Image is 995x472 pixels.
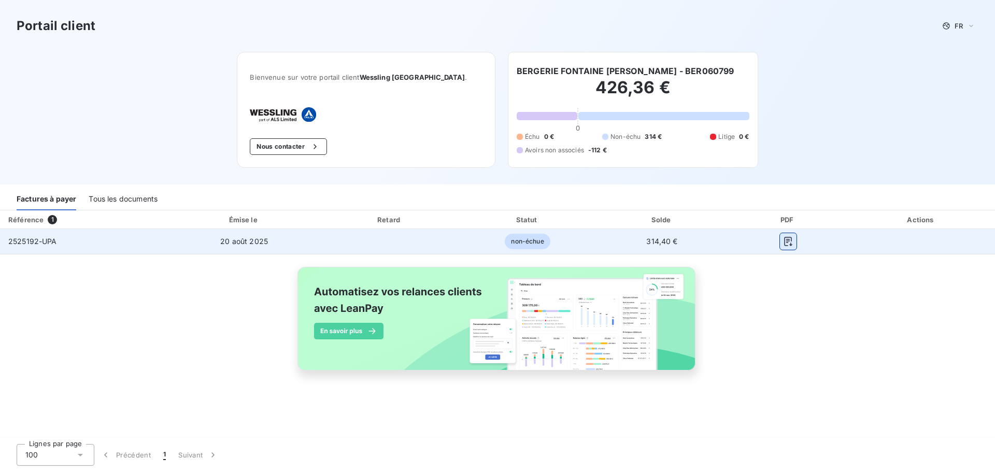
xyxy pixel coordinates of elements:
span: 0 [576,124,580,132]
span: FR [955,22,963,30]
h2: 426,36 € [517,77,749,108]
button: 1 [157,444,172,466]
div: Solde [598,214,726,225]
span: 314 € [645,132,662,141]
span: 314,40 € [646,237,677,246]
span: 0 € [544,132,554,141]
span: 20 août 2025 [220,237,268,246]
span: 2525192-UPA [8,237,57,246]
img: banner [288,261,707,388]
span: non-échue [505,234,550,249]
span: 1 [48,215,57,224]
div: Émise le [170,214,318,225]
span: 100 [25,450,38,460]
button: Précédent [94,444,157,466]
div: Factures à payer [17,189,76,210]
div: Actions [850,214,993,225]
button: Suivant [172,444,224,466]
div: Statut [462,214,594,225]
h3: Portail client [17,17,95,35]
div: Référence [8,216,44,224]
span: Échu [525,132,540,141]
img: Company logo [250,107,316,122]
div: Retard [322,214,458,225]
span: -112 € [588,146,607,155]
div: PDF [731,214,846,225]
span: Bienvenue sur votre portail client . [250,73,482,81]
span: Wessling [GEOGRAPHIC_DATA] [360,73,465,81]
button: Nous contacter [250,138,326,155]
div: Tous les documents [89,189,158,210]
span: 0 € [739,132,749,141]
h6: BERGERIE FONTAINE [PERSON_NAME] - BER060799 [517,65,734,77]
span: 1 [163,450,166,460]
span: Non-échu [610,132,641,141]
span: Litige [718,132,735,141]
span: Avoirs non associés [525,146,584,155]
